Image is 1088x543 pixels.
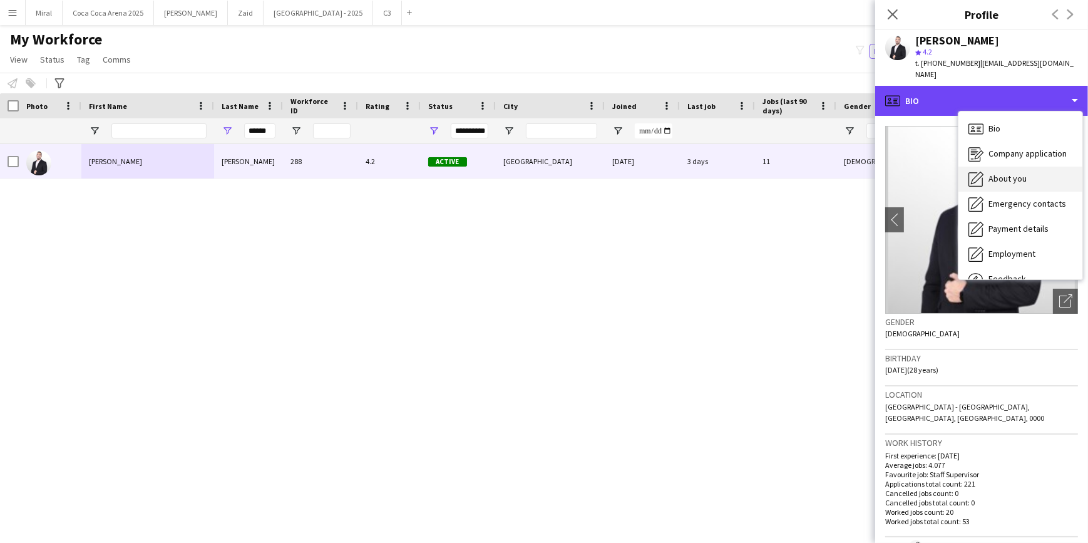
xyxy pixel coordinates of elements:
img: Mohammad Joudeh [26,150,51,175]
p: First experience: [DATE] [885,451,1078,460]
h3: Location [885,389,1078,400]
div: [PERSON_NAME] [214,144,283,178]
button: C3 [373,1,402,25]
h3: Profile [875,6,1088,23]
h3: Birthday [885,353,1078,364]
span: Workforce ID [290,96,336,115]
a: Status [35,51,69,68]
button: Miral [26,1,63,25]
input: Gender Filter Input [866,123,891,138]
span: | [EMAIL_ADDRESS][DOMAIN_NAME] [915,58,1074,79]
p: Average jobs: 4.077 [885,460,1078,470]
span: View [10,54,28,65]
input: First Name Filter Input [111,123,207,138]
button: Open Filter Menu [428,125,439,137]
input: City Filter Input [526,123,597,138]
span: Comms [103,54,131,65]
span: Active [428,157,467,167]
div: Bio [875,86,1088,116]
div: Open photos pop-in [1053,289,1078,314]
button: [GEOGRAPHIC_DATA] - 2025 [264,1,373,25]
button: Open Filter Menu [503,125,515,137]
div: Employment [958,242,1082,267]
div: Emergency contacts [958,192,1082,217]
span: Gender [844,101,871,111]
div: 288 [283,144,358,178]
span: Payment details [988,223,1049,234]
span: City [503,101,518,111]
button: Open Filter Menu [844,125,855,137]
span: Last job [687,101,716,111]
p: Worked jobs count: 20 [885,507,1078,517]
a: Tag [72,51,95,68]
button: Zaid [228,1,264,25]
button: Open Filter Menu [612,125,624,137]
a: View [5,51,33,68]
img: Crew avatar or photo [885,126,1078,314]
span: Rating [366,101,389,111]
div: [GEOGRAPHIC_DATA] [496,144,605,178]
h3: Work history [885,437,1078,448]
button: Open Filter Menu [89,125,100,137]
p: Cancelled jobs total count: 0 [885,498,1078,507]
span: Feedback [988,273,1026,284]
input: Last Name Filter Input [244,123,275,138]
h3: Gender [885,316,1078,328]
span: Photo [26,101,48,111]
div: 4.2 [358,144,421,178]
span: [GEOGRAPHIC_DATA] - [GEOGRAPHIC_DATA], [GEOGRAPHIC_DATA], [GEOGRAPHIC_DATA], 0000 [885,402,1044,423]
span: 4.2 [923,47,932,56]
span: Tag [77,54,90,65]
span: [DATE] (28 years) [885,365,938,375]
div: [PERSON_NAME] [915,35,999,46]
span: Last Name [222,101,259,111]
button: Open Filter Menu [222,125,233,137]
span: My Workforce [10,30,102,49]
span: Status [40,54,64,65]
span: Employment [988,248,1035,259]
button: [PERSON_NAME] [154,1,228,25]
span: First Name [89,101,127,111]
span: About you [988,173,1027,184]
div: Feedback [958,267,1082,292]
a: Comms [98,51,136,68]
div: 3 days [680,144,755,178]
input: Joined Filter Input [635,123,672,138]
div: 11 [755,144,836,178]
div: Company application [958,142,1082,167]
span: Emergency contacts [988,198,1066,209]
button: Everyone10,960 [870,44,936,59]
span: Joined [612,101,637,111]
button: Open Filter Menu [290,125,302,137]
span: Company application [988,148,1067,159]
div: [DATE] [605,144,680,178]
span: [DEMOGRAPHIC_DATA] [885,329,960,338]
div: Bio [958,116,1082,142]
span: Jobs (last 90 days) [762,96,814,115]
div: [DEMOGRAPHIC_DATA] [836,144,899,178]
input: Workforce ID Filter Input [313,123,351,138]
p: Favourite job: Staff Supervisor [885,470,1078,479]
span: Status [428,101,453,111]
div: Payment details [958,217,1082,242]
div: [PERSON_NAME] [81,144,214,178]
p: Worked jobs total count: 53 [885,517,1078,526]
span: t. [PHONE_NUMBER] [915,58,980,68]
p: Cancelled jobs count: 0 [885,489,1078,498]
div: About you [958,167,1082,192]
p: Applications total count: 221 [885,479,1078,489]
button: Coca Coca Arena 2025 [63,1,154,25]
app-action-btn: Advanced filters [52,76,67,91]
span: Bio [988,123,1000,134]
